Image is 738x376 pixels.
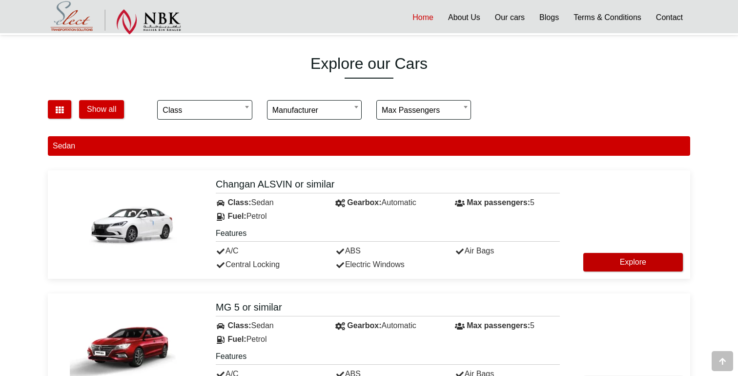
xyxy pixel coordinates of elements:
[467,321,530,330] strong: Max passengers:
[208,319,328,333] div: Sedan
[328,258,448,272] div: Electric Windows
[208,333,328,346] div: Petrol
[208,209,328,223] div: Petrol
[583,253,683,272] button: Explore
[376,100,471,120] span: Max passengers
[157,100,252,120] span: Class
[347,198,381,207] strong: Gearbox:
[208,196,328,209] div: Sedan
[227,212,246,220] strong: Fuel:
[216,178,560,193] a: Changan ALSVIN or similar
[267,100,362,120] span: Manufacturer
[448,244,567,258] div: Air Bags
[227,198,251,207] strong: Class:
[272,101,356,120] span: Manufacturer
[208,244,328,258] div: A/C
[712,351,733,371] div: Go to top
[448,319,567,333] div: 5
[216,351,560,365] h5: Features
[328,196,448,209] div: Automatic
[216,228,560,242] h5: Features
[216,301,560,316] a: MG 5 or similar
[347,321,381,330] strong: Gearbox:
[79,100,124,119] button: Show all
[48,136,690,156] div: Sedan
[227,335,246,343] strong: Fuel:
[467,198,530,207] strong: Max passengers:
[227,321,251,330] strong: Class:
[163,101,246,120] span: Class
[70,188,187,261] img: Changan ALSVIN or similar
[208,258,328,272] div: Central Locking
[48,54,690,73] h1: Explore our Cars
[382,101,466,120] span: Max passengers
[328,244,448,258] div: ABS
[50,1,181,35] img: Select Rent a Car
[448,196,567,209] div: 5
[328,319,448,333] div: Automatic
